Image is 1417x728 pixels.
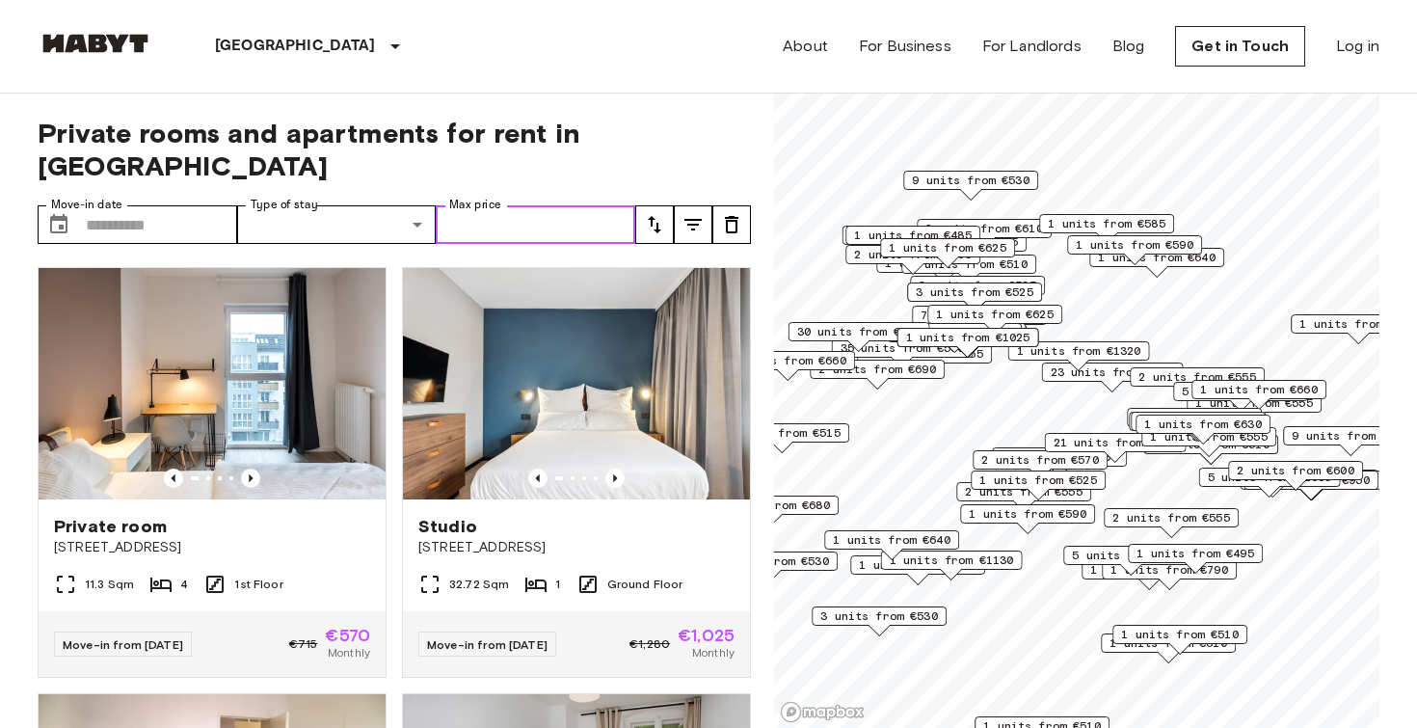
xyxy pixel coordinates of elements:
[1292,427,1409,445] span: 9 units from €570
[981,451,1099,469] span: 2 units from €570
[820,607,938,625] span: 3 units from €530
[1121,626,1239,643] span: 1 units from €510
[418,515,477,538] span: Studio
[897,328,1039,358] div: Map marker
[812,607,947,636] div: Map marker
[1063,546,1198,576] div: Map marker
[845,226,980,256] div: Map marker
[720,351,855,381] div: Map marker
[711,553,829,570] span: 4 units from €530
[1051,364,1175,381] span: 23 units from €530
[1191,380,1326,410] div: Map marker
[881,551,1023,580] div: Map marker
[251,197,318,213] label: Type of stay
[1072,547,1190,564] span: 5 units from €590
[859,35,951,58] a: For Business
[818,361,936,378] span: 2 units from €690
[635,205,674,244] button: tune
[1112,35,1145,58] a: Blog
[912,172,1029,189] span: 9 units from €530
[289,635,318,653] span: €715
[1237,462,1354,479] span: 2 units from €600
[919,277,1036,294] span: 3 units from €525
[960,504,1095,534] div: Map marker
[917,219,1052,249] div: Map marker
[912,306,1047,336] div: Map marker
[833,531,950,549] span: 1 units from €640
[797,323,922,340] span: 30 units from €570
[916,283,1033,301] span: 3 units from €525
[674,205,712,244] button: tune
[555,576,560,593] span: 1
[1252,472,1370,489] span: 6 units from €950
[956,482,1091,512] div: Map marker
[1128,544,1263,574] div: Map marker
[234,576,282,593] span: 1st Floor
[1076,236,1193,254] span: 1 units from €590
[1042,363,1184,392] div: Map marker
[39,268,386,499] img: Marketing picture of unit DE-01-12-003-01Q
[54,538,370,557] span: [STREET_ADDRESS]
[1175,26,1305,67] a: Get in Touch
[328,644,370,661] span: Monthly
[1110,634,1227,652] span: 1 units from €610
[910,276,1045,306] div: Map marker
[1138,368,1256,386] span: 2 units from €555
[850,555,985,585] div: Map marker
[1101,634,1236,663] div: Map marker
[1017,342,1141,360] span: 1 units from €1320
[1299,315,1417,333] span: 1 units from €980
[1228,461,1363,491] div: Map marker
[810,360,945,390] div: Map marker
[607,576,683,593] span: Ground Floor
[1001,448,1118,466] span: 4 units from €605
[780,701,865,723] a: Mapbox logo
[241,469,260,488] button: Previous image
[54,515,167,538] span: Private room
[969,505,1086,523] span: 1 units from €590
[38,267,387,678] a: Marketing picture of unit DE-01-12-003-01QPrevious imagePrevious imagePrivate room[STREET_ADDRESS...
[1144,416,1262,433] span: 1 units from €630
[854,227,972,244] span: 1 units from €485
[449,576,509,593] span: 32.72 Sqm
[449,197,501,213] label: Max price
[1104,508,1239,538] div: Map marker
[403,268,750,499] img: Marketing picture of unit DE-01-481-006-01
[402,267,751,678] a: Marketing picture of unit DE-01-481-006-01Previous imagePrevious imageStudio[STREET_ADDRESS]32.72...
[890,552,1014,569] span: 1 units from €1130
[605,469,625,488] button: Previous image
[1112,625,1247,655] div: Map marker
[1173,382,1308,412] div: Map marker
[215,35,376,58] p: [GEOGRAPHIC_DATA]
[1208,469,1332,486] span: 5 units from €1085
[712,205,751,244] button: tune
[629,635,670,653] span: €1,280
[729,352,846,369] span: 1 units from €660
[1136,545,1254,562] span: 1 units from €495
[1112,509,1230,526] span: 2 units from €555
[63,637,183,652] span: Move-in from [DATE]
[712,497,830,514] span: 1 units from €680
[1045,433,1187,463] div: Map marker
[164,469,183,488] button: Previous image
[1336,35,1379,58] a: Log in
[418,538,735,557] span: [STREET_ADDRESS]
[880,238,1015,268] div: Map marker
[1131,412,1266,442] div: Map marker
[723,424,841,442] span: 1 units from €515
[859,556,976,574] span: 1 units from €570
[1098,249,1216,266] span: 1 units from €640
[921,307,1038,324] span: 7 units from €585
[1127,408,1262,438] div: Map marker
[842,226,984,256] div: Map marker
[965,483,1083,500] span: 2 units from €555
[528,469,548,488] button: Previous image
[907,283,1042,312] div: Map marker
[789,322,930,352] div: Map marker
[38,34,153,53] img: Habyt
[783,35,828,58] a: About
[910,256,1028,273] span: 2 units from €510
[427,637,548,652] span: Move-in from [DATE]
[714,423,849,453] div: Map marker
[936,306,1054,323] span: 1 units from €625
